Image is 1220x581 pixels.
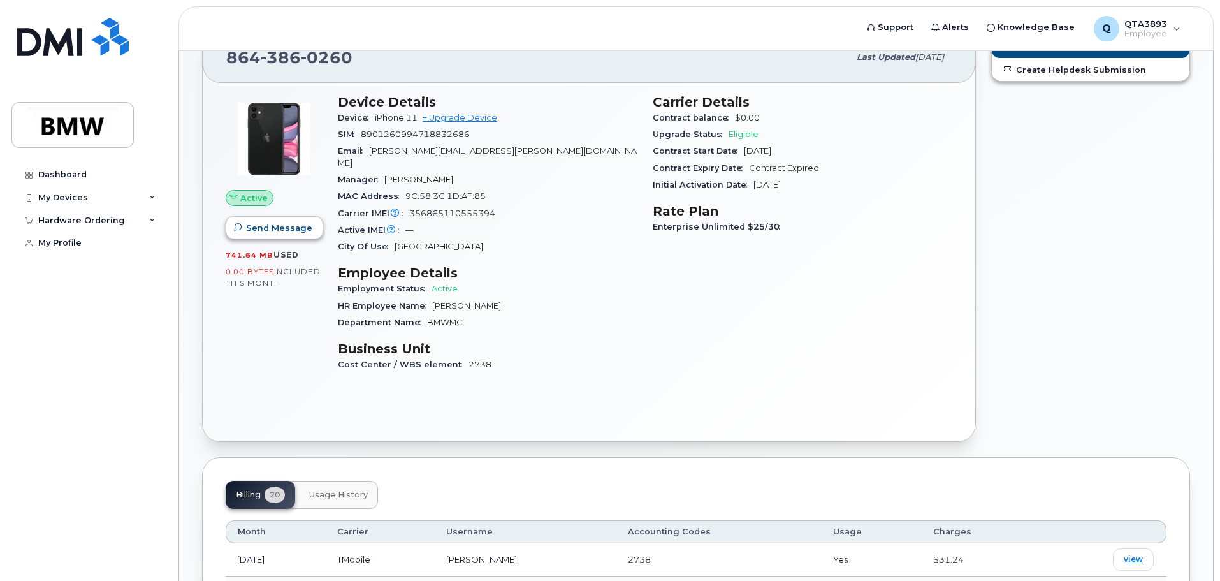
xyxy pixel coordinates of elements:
div: $31.24 [933,554,1029,566]
span: Employee [1124,29,1167,39]
div: QTA3893 [1085,16,1189,41]
td: Yes [822,543,922,577]
span: [PERSON_NAME] [384,175,453,184]
span: view [1124,554,1143,565]
span: 356865110555394 [409,209,495,218]
a: + Upgrade Device [423,113,497,122]
a: Create Helpdesk Submission [992,58,1189,81]
span: [DATE] [915,52,944,62]
span: Eligible [729,129,759,139]
th: Carrier [326,520,435,543]
span: Last updated [857,52,915,62]
td: [DATE] [226,543,326,577]
h3: Carrier Details [653,94,952,110]
span: Enterprise Unlimited $25/30 [653,222,787,232]
span: 8901260994718832686 [361,129,470,139]
h3: Rate Plan [653,203,952,219]
span: Contract Expired [749,163,819,173]
span: Support [878,21,913,34]
button: Send Message [226,216,323,239]
span: Email [338,146,369,156]
span: Alerts [942,21,969,34]
span: Initial Activation Date [653,180,753,189]
span: Active [432,284,458,293]
th: Charges [922,520,1040,543]
span: Knowledge Base [998,21,1075,34]
span: Add Roaming Package [1002,41,1117,53]
span: MAC Address [338,191,405,201]
span: Contract balance [653,113,735,122]
span: Contract Expiry Date [653,163,749,173]
span: Carrier IMEI [338,209,409,218]
span: Active IMEI [338,225,405,235]
span: [DATE] [753,180,781,189]
span: BMWMC [427,318,463,327]
span: Employment Status [338,284,432,293]
span: 741.64 MB [226,251,273,260]
span: City Of Use [338,242,395,251]
h3: Employee Details [338,265,637,281]
span: 0.00 Bytes [226,267,274,276]
span: 2738 [628,554,651,564]
span: Send Message [246,222,312,234]
span: [GEOGRAPHIC_DATA] [395,242,483,251]
span: [PERSON_NAME][EMAIL_ADDRESS][PERSON_NAME][DOMAIN_NAME] [338,146,637,167]
span: Contract Start Date [653,146,744,156]
span: Department Name [338,318,427,327]
span: 2738 [468,360,491,369]
img: iPhone_11.jpg [236,101,312,177]
th: Accounting Codes [616,520,822,543]
a: Support [858,15,922,40]
span: Device [338,113,375,122]
span: Active [240,192,268,204]
td: [PERSON_NAME] [435,543,616,577]
span: iPhone 11 [375,113,418,122]
span: Usage History [309,490,368,500]
span: HR Employee Name [338,301,432,311]
span: [DATE] [744,146,771,156]
span: SIM [338,129,361,139]
span: included this month [226,267,321,288]
span: [PERSON_NAME] [432,301,501,311]
span: 9C:58:3C:1D:AF:85 [405,191,486,201]
th: Month [226,520,326,543]
span: $0.00 [735,113,760,122]
td: TMobile [326,543,435,577]
th: Usage [822,520,922,543]
iframe: Messenger Launcher [1165,526,1210,571]
span: Cost Center / WBS element [338,360,468,369]
h3: Business Unit [338,341,637,357]
span: 386 [261,48,301,67]
span: 864 [226,48,352,67]
a: Knowledge Base [978,15,1084,40]
span: 0260 [301,48,352,67]
a: view [1113,548,1154,571]
span: QTA3893 [1124,18,1167,29]
span: — [405,225,414,235]
span: Manager [338,175,384,184]
th: Username [435,520,616,543]
span: Upgrade Status [653,129,729,139]
h3: Device Details [338,94,637,110]
span: used [273,250,299,260]
a: Alerts [922,15,978,40]
span: Q [1102,21,1111,36]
